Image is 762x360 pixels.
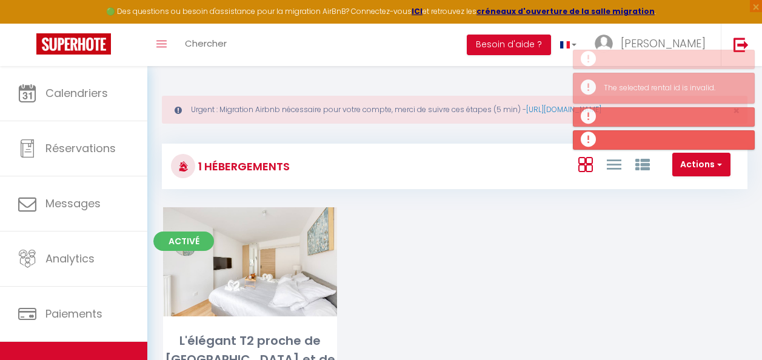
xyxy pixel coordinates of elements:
[412,6,423,16] a: ICI
[672,153,730,177] button: Actions
[621,36,706,51] span: [PERSON_NAME]
[586,24,721,66] a: ... [PERSON_NAME]
[36,33,111,55] img: Super Booking
[45,196,101,211] span: Messages
[526,104,601,115] a: [URL][DOMAIN_NAME]
[162,96,747,124] div: Urgent : Migration Airbnb nécessaire pour votre compte, merci de suivre ces étapes (5 min) -
[45,141,116,156] span: Réservations
[578,154,593,174] a: Vue en Box
[607,154,621,174] a: Vue en Liste
[733,105,740,116] button: Close
[734,37,749,52] img: logout
[176,24,236,66] a: Chercher
[195,153,290,180] h3: 1 Hébergements
[635,154,650,174] a: Vue par Groupe
[595,35,613,53] img: ...
[45,251,95,266] span: Analytics
[604,82,742,94] div: The selected rental id is invalid.
[476,6,655,16] a: créneaux d'ouverture de la salle migration
[153,232,214,251] span: Activé
[45,85,108,101] span: Calendriers
[185,37,227,50] span: Chercher
[467,35,551,55] button: Besoin d'aide ?
[45,306,102,321] span: Paiements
